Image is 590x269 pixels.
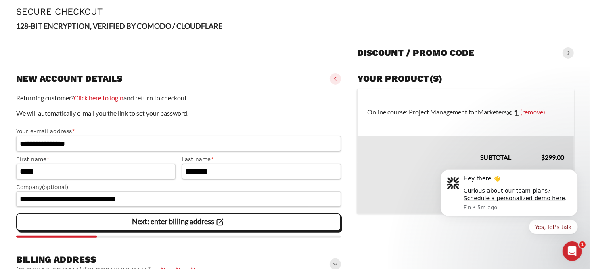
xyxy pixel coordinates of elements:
p: Returning customer? and return to checkout. [16,93,341,103]
vaadin-button: Next: enter billing address [16,213,341,231]
h1: Secure Checkout [16,6,574,17]
th: Subtotal [358,136,521,163]
a: Click here to login [74,94,123,102]
th: Total [358,178,521,214]
h3: Billing address [16,254,198,265]
span: 1 [579,241,586,248]
iframe: Intercom live chat [563,241,582,261]
iframe: Intercom notifications message [429,143,590,247]
label: Last name [182,155,341,164]
th: Tax [358,163,521,178]
p: We will automatically e-mail you the link to set your password. [16,108,341,119]
strong: 128-BIT ENCRYPTION, VERIFIED BY COMODO / CLOUDFLARE [16,21,222,30]
h3: Discount / promo code [357,47,474,59]
label: Company [16,182,341,192]
td: Online course: Project Management for Marketers [358,89,574,136]
label: First name [16,155,176,164]
span: (optional) [42,184,68,190]
h3: New account details [16,73,122,85]
a: (remove) [520,108,545,115]
strong: × 1 [507,107,519,118]
label: Your e-mail address [16,127,341,136]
